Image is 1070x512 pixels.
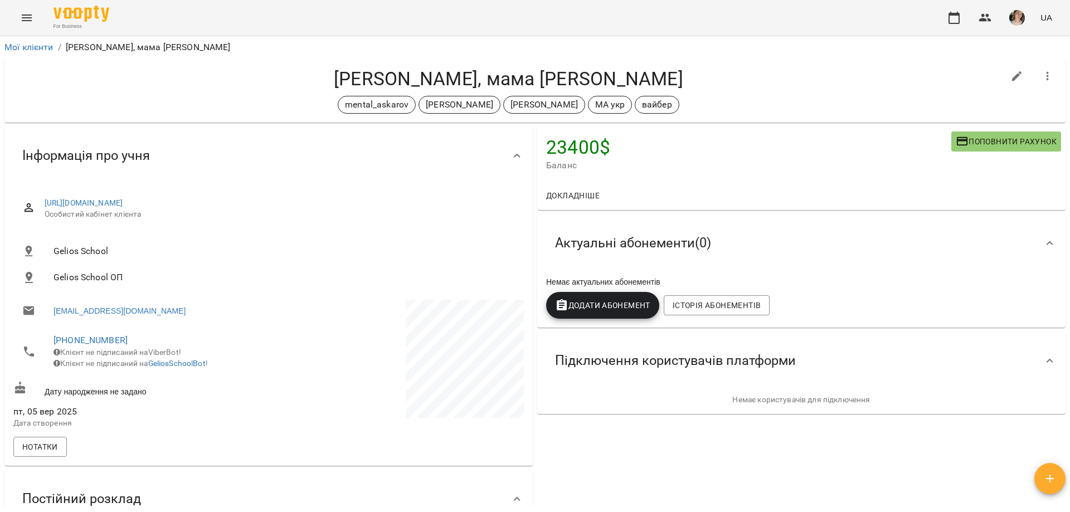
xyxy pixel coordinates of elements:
[45,198,123,207] a: [URL][DOMAIN_NAME]
[345,98,408,111] p: mental_askarov
[546,159,951,172] span: Баланс
[635,96,679,114] div: вайбер
[53,305,186,316] a: [EMAIL_ADDRESS][DOMAIN_NAME]
[13,4,40,31] button: Menu
[11,379,269,399] div: Дату народження не задано
[426,98,493,111] p: [PERSON_NAME]
[22,440,58,454] span: Нотатки
[664,295,770,315] button: Історія абонементів
[4,42,53,52] a: Мої клієнти
[1036,7,1057,28] button: UA
[66,41,231,54] p: [PERSON_NAME], мама [PERSON_NAME]
[555,299,650,312] span: Додати Абонемент
[546,189,600,202] span: Докладніше
[58,41,61,54] li: /
[4,127,533,184] div: Інформація про учня
[673,299,761,312] span: Історія абонементів
[13,437,67,457] button: Нотатки
[951,131,1061,152] button: Поповнити рахунок
[588,96,632,114] div: МА укр
[148,359,206,368] a: GeliosSchoolBot
[13,405,266,418] span: пт, 05 вер 2025
[13,418,266,429] p: Дата створення
[53,348,181,357] span: Клієнт не підписаний на ViberBot!
[1040,12,1052,23] span: UA
[546,292,659,319] button: Додати Абонемент
[510,98,578,111] p: [PERSON_NAME]
[53,359,208,368] span: Клієнт не підписаний на !
[419,96,500,114] div: [PERSON_NAME]
[53,23,109,30] span: For Business
[13,67,1004,90] h4: [PERSON_NAME], мама [PERSON_NAME]
[53,271,515,284] span: Gelios School ОП
[555,352,796,369] span: Підключення користувачів платформи
[542,186,604,206] button: Докладніше
[546,394,1057,406] p: Немає користувачів для підключення
[4,41,1066,54] nav: breadcrumb
[338,96,416,114] div: mental_askarov
[45,209,515,220] span: Особистий кабінет клієнта
[1009,10,1025,26] img: 6afb9eb6cc617cb6866001ac461bd93f.JPG
[555,235,711,252] span: Актуальні абонементи ( 0 )
[503,96,585,114] div: [PERSON_NAME]
[537,214,1066,272] div: Актуальні абонементи(0)
[546,136,951,159] h4: 23400 $
[53,245,515,258] span: Gelios School
[53,335,128,345] a: [PHONE_NUMBER]
[956,135,1057,148] span: Поповнити рахунок
[22,490,141,508] span: Постійний розклад
[595,98,625,111] p: МА укр
[537,332,1066,389] div: Підключення користувачів платформи
[53,6,109,22] img: Voopty Logo
[544,274,1059,290] div: Немає актуальних абонементів
[22,147,150,164] span: Інформація про учня
[642,98,672,111] p: вайбер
